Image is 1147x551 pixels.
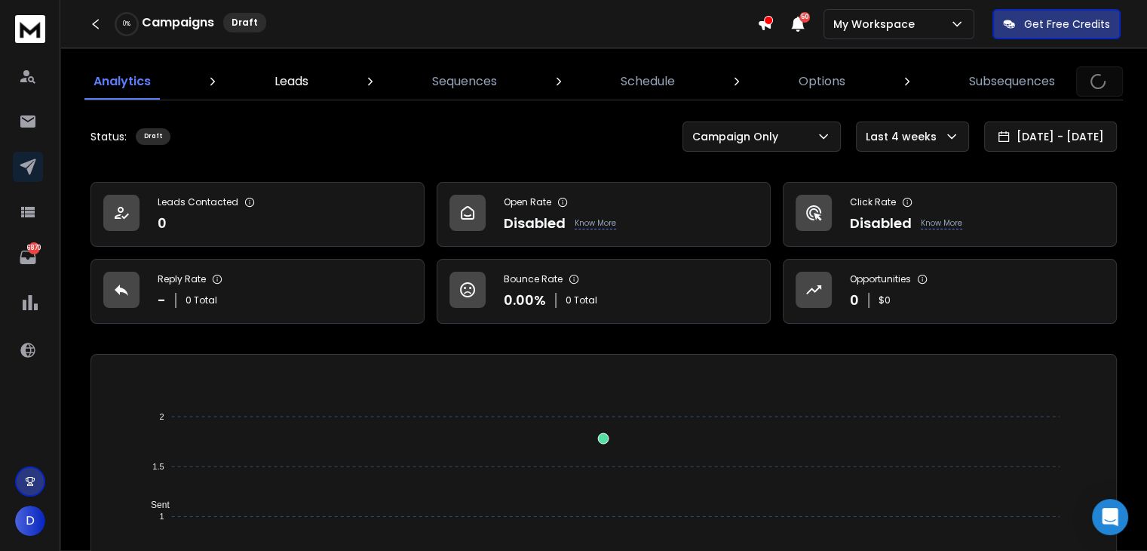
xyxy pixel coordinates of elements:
[504,196,551,208] p: Open Rate
[223,13,266,32] div: Draft
[265,63,317,100] a: Leads
[158,290,166,311] p: -
[969,72,1055,91] p: Subsequences
[850,213,912,234] p: Disabled
[437,259,771,324] a: Bounce Rate0.00%0 Total
[783,259,1117,324] a: Opportunities0$0
[984,122,1117,152] button: [DATE] - [DATE]
[833,17,921,32] p: My Workspace
[15,506,45,536] button: D
[158,273,206,285] p: Reply Rate
[186,294,217,306] p: 0 Total
[423,63,506,100] a: Sequences
[90,259,425,324] a: Reply Rate-0 Total
[504,273,563,285] p: Bounce Rate
[790,63,854,100] a: Options
[140,500,170,510] span: Sent
[566,294,597,306] p: 0 Total
[13,242,43,272] a: 6870
[94,72,151,91] p: Analytics
[575,217,616,229] p: Know More
[504,290,546,311] p: 0.00 %
[160,412,164,421] tspan: 2
[432,72,497,91] p: Sequences
[866,129,943,144] p: Last 4 weeks
[612,63,684,100] a: Schedule
[28,242,40,254] p: 6870
[437,182,771,247] a: Open RateDisabledKnow More
[90,129,127,144] p: Status:
[960,63,1064,100] a: Subsequences
[921,217,962,229] p: Know More
[142,14,214,32] h1: Campaigns
[850,273,911,285] p: Opportunities
[158,213,167,234] p: 0
[621,72,675,91] p: Schedule
[1024,17,1110,32] p: Get Free Credits
[783,182,1117,247] a: Click RateDisabledKnow More
[84,63,160,100] a: Analytics
[136,128,170,145] div: Draft
[692,129,784,144] p: Campaign Only
[799,12,810,23] span: 50
[123,20,130,29] p: 0 %
[850,196,896,208] p: Click Rate
[1092,499,1128,535] div: Open Intercom Messenger
[504,213,566,234] p: Disabled
[274,72,308,91] p: Leads
[158,196,238,208] p: Leads Contacted
[799,72,845,91] p: Options
[15,15,45,43] img: logo
[850,290,859,311] p: 0
[160,512,164,521] tspan: 1
[992,9,1121,39] button: Get Free Credits
[153,462,164,471] tspan: 1.5
[90,182,425,247] a: Leads Contacted0
[879,294,891,306] p: $ 0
